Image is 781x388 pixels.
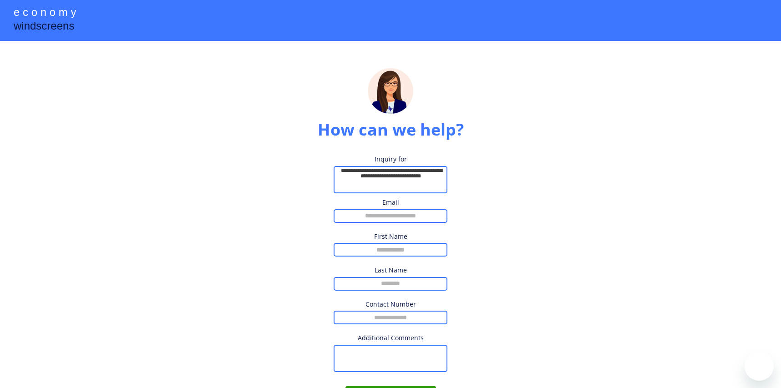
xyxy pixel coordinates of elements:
div: e c o n o m y [14,5,76,22]
div: Email [345,198,436,207]
div: Last Name [345,266,436,275]
div: Contact Number [345,300,436,309]
iframe: Button to launch messaging window [745,352,774,381]
div: windscreens [14,18,74,36]
div: How can we help? [318,118,464,141]
div: Inquiry for [345,155,436,164]
img: madeline.png [368,68,413,114]
div: First Name [345,232,436,241]
div: Additional Comments [345,333,436,343]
